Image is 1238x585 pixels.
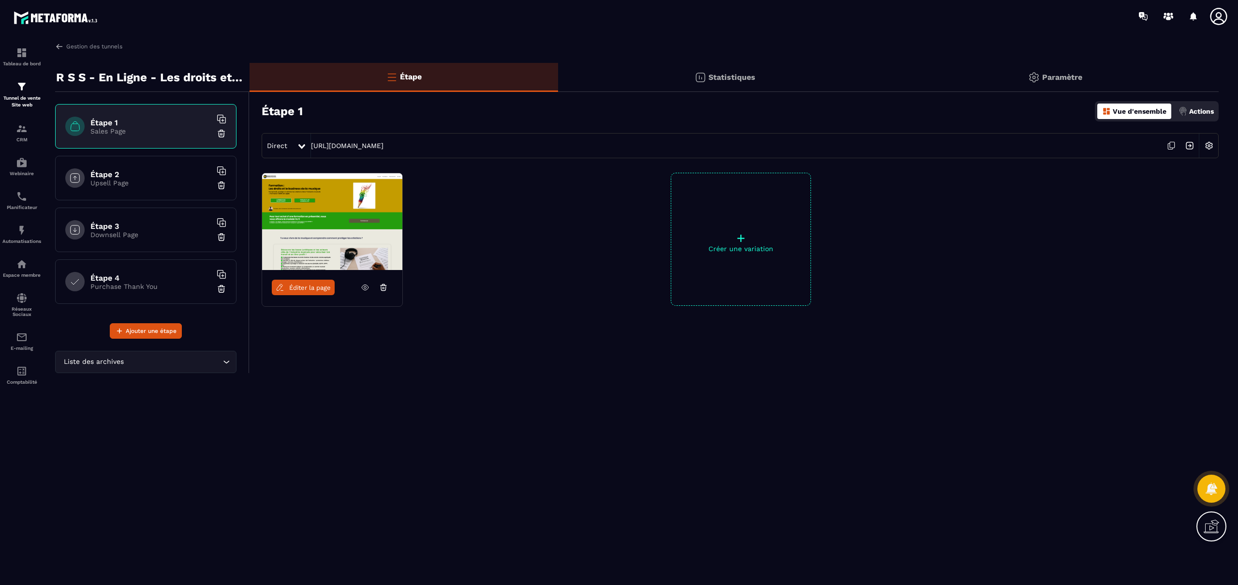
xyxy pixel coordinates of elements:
img: image [262,173,402,270]
span: Éditer la page [289,284,331,291]
img: stats.20deebd0.svg [694,72,706,83]
p: Purchase Thank You [90,283,211,290]
img: setting-gr.5f69749f.svg [1028,72,1040,83]
p: Comptabilité [2,379,41,385]
a: [URL][DOMAIN_NAME] [311,142,383,150]
img: trash [217,284,226,294]
p: E-mailing [2,345,41,351]
a: automationsautomationsEspace membre [2,251,41,285]
img: accountant [16,365,28,377]
img: social-network [16,292,28,304]
p: CRM [2,137,41,142]
p: Créer une variation [671,245,811,253]
span: Ajouter une étape [126,326,177,336]
img: formation [16,81,28,92]
a: schedulerschedulerPlanificateur [2,183,41,217]
a: accountantaccountantComptabilité [2,358,41,392]
a: formationformationCRM [2,116,41,150]
p: Automatisations [2,239,41,244]
a: Éditer la page [272,280,335,295]
img: automations [16,258,28,270]
img: trash [217,129,226,138]
p: Paramètre [1042,73,1082,82]
h3: Étape 1 [262,105,303,118]
img: email [16,331,28,343]
h6: Étape 3 [90,222,211,231]
h6: Étape 2 [90,170,211,179]
h6: Étape 4 [90,273,211,283]
p: R S S - En Ligne - Les droits et le business de la musique [56,68,242,87]
p: Tableau de bord [2,61,41,66]
a: formationformationTableau de bord [2,40,41,74]
img: formation [16,47,28,59]
p: Downsell Page [90,231,211,239]
button: Ajouter une étape [110,323,182,339]
p: Actions [1189,107,1214,115]
p: Planificateur [2,205,41,210]
input: Search for option [126,357,221,367]
img: setting-w.858f3a88.svg [1200,136,1218,155]
p: Espace membre [2,272,41,278]
a: formationformationTunnel de vente Site web [2,74,41,116]
img: actions.d6e523a2.png [1179,107,1187,116]
img: automations [16,225,28,236]
p: + [671,231,811,245]
img: arrow [55,42,64,51]
span: Liste des archives [61,357,126,367]
p: Sales Page [90,127,211,135]
p: Statistiques [708,73,755,82]
img: trash [217,232,226,242]
h6: Étape 1 [90,118,211,127]
img: bars-o.4a397970.svg [386,71,398,83]
a: automationsautomationsWebinaire [2,150,41,183]
a: social-networksocial-networkRéseaux Sociaux [2,285,41,324]
img: logo [14,9,101,27]
img: trash [217,180,226,190]
p: Réseaux Sociaux [2,306,41,317]
a: automationsautomationsAutomatisations [2,217,41,251]
p: Étape [400,72,422,81]
img: automations [16,157,28,168]
div: Search for option [55,351,236,373]
img: arrow-next.bcc2205e.svg [1180,136,1199,155]
p: Vue d'ensemble [1113,107,1166,115]
p: Webinaire [2,171,41,176]
p: Upsell Page [90,179,211,187]
a: Gestion des tunnels [55,42,122,51]
img: scheduler [16,191,28,202]
p: Tunnel de vente Site web [2,95,41,108]
a: emailemailE-mailing [2,324,41,358]
img: dashboard-orange.40269519.svg [1102,107,1111,116]
span: Direct [267,142,287,150]
img: formation [16,123,28,135]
